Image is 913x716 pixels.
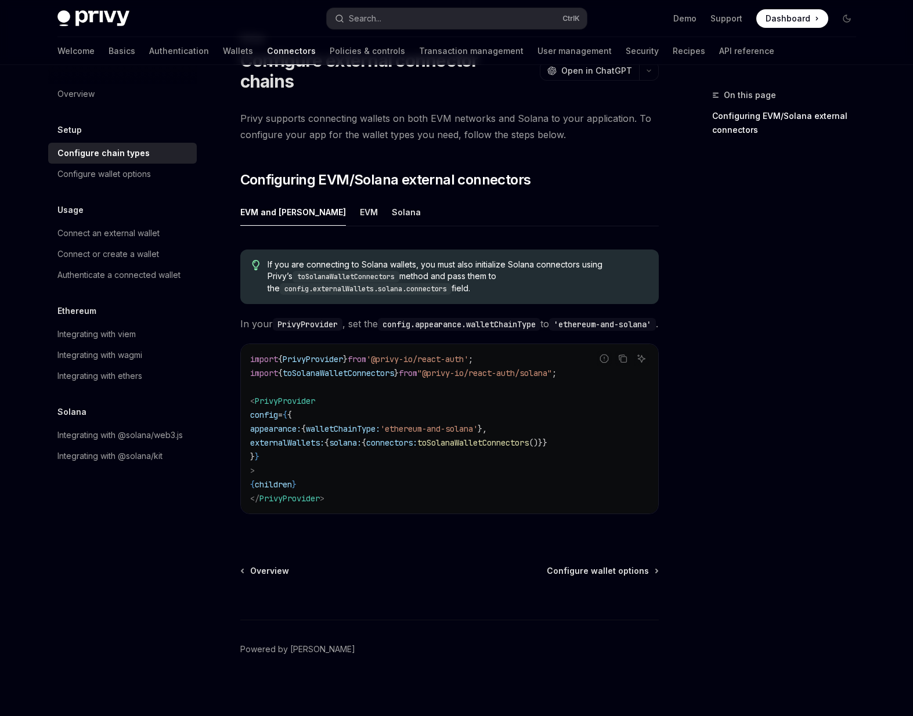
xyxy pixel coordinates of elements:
[57,268,181,282] div: Authenticate a connected wallet
[250,368,278,378] span: import
[710,13,742,24] a: Support
[241,565,289,577] a: Overview
[306,424,380,434] span: walletChainType:
[549,318,656,331] code: 'ethereum-and-solana'
[283,354,343,364] span: PrivyProvider
[57,348,142,362] div: Integrating with wagmi
[330,37,405,65] a: Policies & controls
[57,167,151,181] div: Configure wallet options
[417,368,552,378] span: "@privy-io/react-auth/solana"
[250,451,255,462] span: }
[766,13,810,24] span: Dashboard
[273,318,342,331] code: PrivyProvider
[537,37,612,65] a: User management
[57,87,95,101] div: Overview
[283,410,287,420] span: {
[250,493,259,504] span: </
[417,437,529,448] span: toSolanaWalletConnectors
[240,198,346,226] div: EVM and [PERSON_NAME]
[756,9,828,28] a: Dashboard
[149,37,209,65] a: Authentication
[562,14,580,23] span: Ctrl K
[240,50,535,92] h1: Configure external connector chains
[250,479,255,490] span: {
[540,61,639,81] button: Open in ChatGPT
[109,37,135,65] a: Basics
[268,259,647,295] span: If you are connecting to Solana wallets, you must also initialize Solana connectors using Privy’s...
[57,146,150,160] div: Configure chain types
[223,37,253,65] a: Wallets
[349,12,381,26] div: Search...
[280,283,452,295] code: config.externalWallets.solana.connectors
[634,351,649,366] button: Ask AI
[278,410,283,420] span: =
[348,354,366,364] span: from
[278,368,283,378] span: {
[255,396,315,406] span: PrivyProvider
[57,10,129,27] img: dark logo
[240,316,659,332] span: In your , set the to .
[380,424,478,434] span: 'ethereum-and-solana'
[250,465,255,476] span: >
[48,324,197,345] a: Integrating with viem
[48,366,197,386] a: Integrating with ethers
[362,437,366,448] span: {
[278,354,283,364] span: {
[48,265,197,285] a: Authenticate a connected wallet
[240,171,531,189] span: Configuring EVM/Solana external connectors
[378,318,540,331] code: config.appearance.walletChainType
[57,203,84,217] h5: Usage
[250,410,278,420] span: config
[468,354,473,364] span: ;
[673,13,697,24] a: Demo
[57,304,96,318] h5: Ethereum
[48,244,197,265] a: Connect or create a wallet
[252,260,260,270] svg: Tip
[547,565,658,577] a: Configure wallet options
[712,107,865,139] a: Configuring EVM/Solana external connectors
[626,37,659,65] a: Security
[57,327,136,341] div: Integrating with viem
[250,437,324,448] span: externalWallets:
[57,226,160,240] div: Connect an external wallet
[57,247,159,261] div: Connect or create a wallet
[293,271,399,283] code: toSolanaWalletConnectors
[724,88,776,102] span: On this page
[259,493,320,504] span: PrivyProvider
[419,37,524,65] a: Transaction management
[48,223,197,244] a: Connect an external wallet
[838,9,856,28] button: Toggle dark mode
[48,425,197,446] a: Integrating with @solana/web3.js
[392,198,421,226] div: Solana
[48,164,197,185] a: Configure wallet options
[324,437,329,448] span: {
[250,565,289,577] span: Overview
[250,396,255,406] span: <
[57,123,82,137] h5: Setup
[48,446,197,467] a: Integrating with @solana/kit
[547,565,649,577] span: Configure wallet options
[360,198,378,226] div: EVM
[283,368,394,378] span: toSolanaWalletConnectors
[57,369,142,383] div: Integrating with ethers
[57,428,183,442] div: Integrating with @solana/web3.js
[529,437,547,448] span: ()}}
[394,368,399,378] span: }
[48,345,197,366] a: Integrating with wagmi
[552,368,557,378] span: ;
[240,643,355,655] a: Powered by [PERSON_NAME]
[292,479,297,490] span: }
[343,354,348,364] span: }
[320,493,324,504] span: >
[399,368,417,378] span: from
[57,405,86,419] h5: Solana
[561,65,632,77] span: Open in ChatGPT
[287,410,292,420] span: {
[267,37,316,65] a: Connectors
[57,37,95,65] a: Welcome
[250,354,278,364] span: import
[366,437,417,448] span: connectors:
[301,424,306,434] span: {
[255,479,292,490] span: children
[48,143,197,164] a: Configure chain types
